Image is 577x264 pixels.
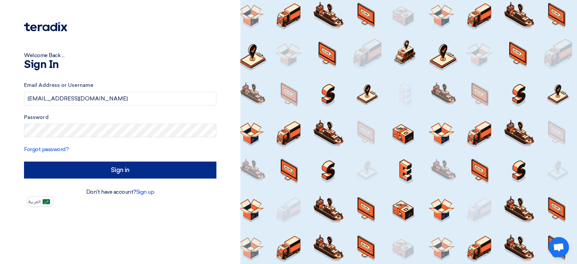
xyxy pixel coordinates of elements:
[27,196,54,207] button: العربية
[43,199,50,204] img: ar-AR.png
[24,51,216,59] div: Welcome Back ...
[24,81,216,89] label: Email Address or Username
[136,189,154,195] a: Sign up
[28,199,41,204] span: العربية
[24,22,67,31] img: Teradix logo
[24,146,69,152] a: Forgot password?
[24,92,216,105] input: Enter your business email or username
[549,237,569,257] a: Open chat
[24,114,216,121] label: Password
[24,162,216,178] input: Sign in
[24,59,216,70] h1: Sign In
[24,188,216,196] div: Don't have account?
